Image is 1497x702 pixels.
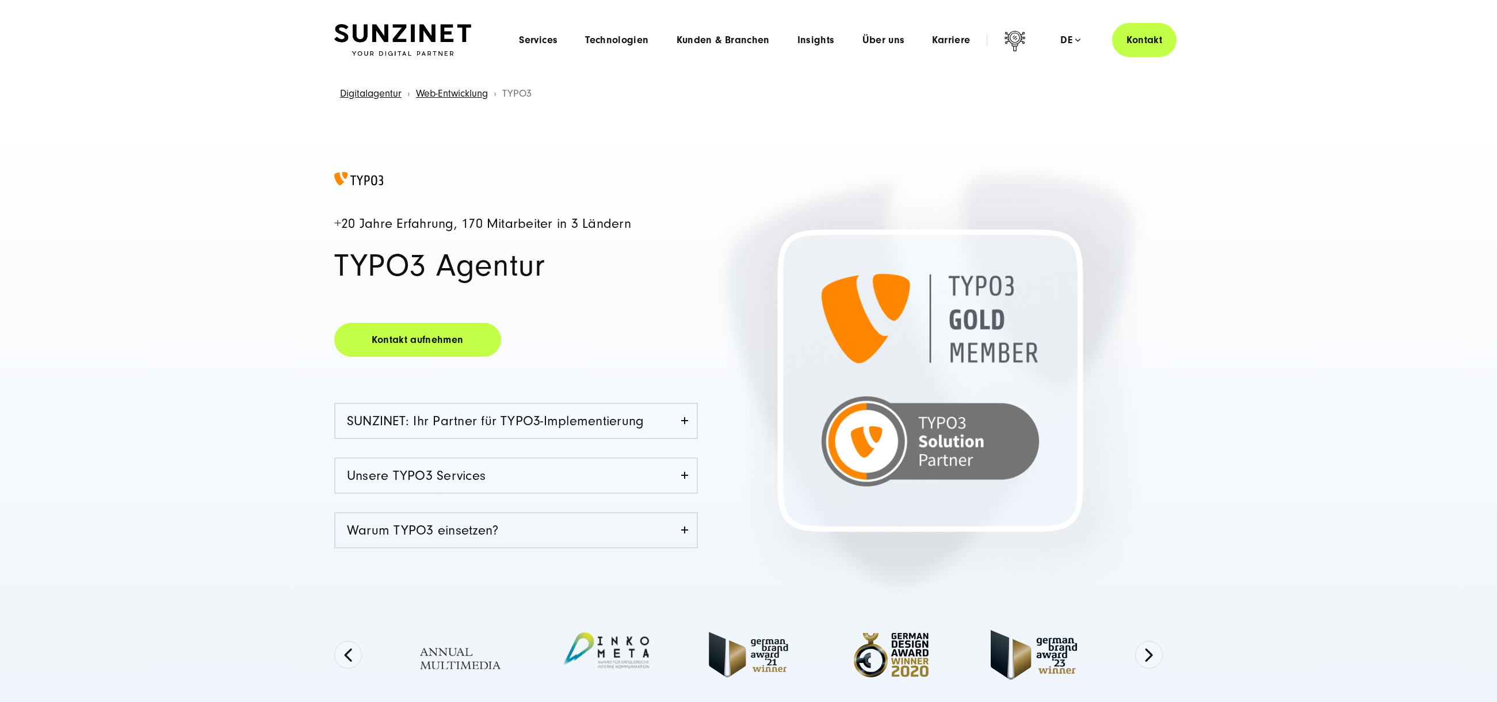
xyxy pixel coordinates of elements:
a: Digitalagentur [340,87,402,100]
a: Kontakt aufnehmen [334,323,501,357]
img: Full Service Digitalagentur - German Design Award Winner 2020 [834,621,948,688]
a: Über uns [862,35,905,46]
img: TYPO3 Agentur Logo farbig [334,172,383,186]
a: Web-Entwicklung [416,87,488,100]
img: German Brand Award 2023 Winner - fullservice digital agentur SUNZINET [977,622,1091,688]
a: Unsere TYPO3 Services [335,459,697,493]
a: Technologien [585,35,648,46]
span: TYPO3 [502,87,532,100]
a: Insights [797,35,835,46]
a: Kontakt [1112,23,1177,57]
button: Next [1135,641,1163,669]
a: Karriere [932,35,970,46]
a: Warum TYPO3 einsetzen? [335,513,697,547]
img: German Brand Award Winner 2021 [692,624,805,686]
h4: +20 Jahre Erfahrung, 170 Mitarbeiter in 3 Ländern [334,217,698,231]
img: INKO META [549,623,663,688]
h1: TYPO3 Agentur [334,250,698,282]
img: SUNZINET Full Service Digital Agentur [334,24,471,56]
a: SUNZINET: Ihr Partner für TYPO3-Implementierung [335,404,697,438]
a: Kunden & Branchen [677,35,770,46]
a: Services [519,35,557,46]
div: de [1060,35,1080,46]
img: TYPO3 Agentur Partnerlogo für Gold Member SUNZINET [711,159,1150,602]
img: Full Service Digitalagentur - Annual Multimedia Awards [406,622,520,687]
button: Previous [334,641,362,669]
